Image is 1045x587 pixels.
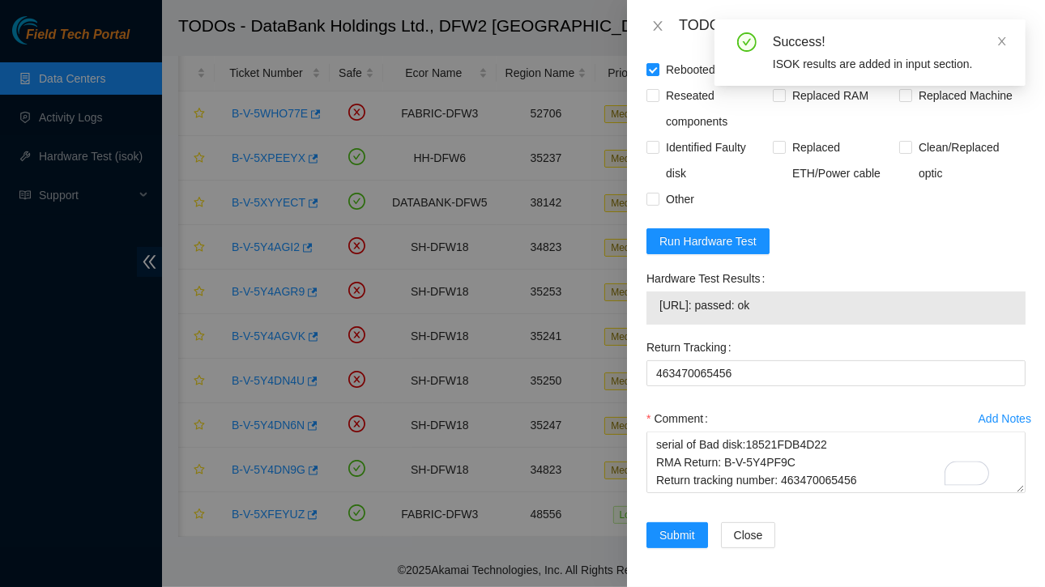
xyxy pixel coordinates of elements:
div: Success! [773,32,1006,52]
div: ISOK results are added in input section. [773,55,1006,73]
span: Submit [659,526,695,544]
button: Close [721,522,776,548]
span: close [651,19,664,32]
label: Comment [646,406,714,432]
button: Run Hardware Test [646,228,770,254]
span: Reseated components [659,83,773,134]
span: Other [659,186,701,212]
span: Rebooted [659,57,722,83]
button: Submit [646,522,708,548]
span: Close [734,526,763,544]
textarea: To enrich screen reader interactions, please activate Accessibility in Grammarly extension settings [646,432,1026,493]
div: Add Notes [979,413,1031,424]
span: Run Hardware Test [659,232,757,250]
div: TODOs - Description - B-V-5Y4DN9G [679,13,1026,39]
span: [URL]: passed: ok [659,296,1013,314]
span: close [996,36,1008,47]
span: Identified Faulty disk [659,134,773,186]
label: Hardware Test Results [646,266,771,291]
input: Return Tracking [646,360,1026,386]
button: Close [646,19,669,34]
span: Replaced ETH/Power cable [786,134,899,186]
button: Add Notes [978,406,1032,432]
label: Return Tracking [646,334,738,360]
span: Clean/Replaced optic [912,134,1026,186]
span: check-circle [737,32,757,52]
